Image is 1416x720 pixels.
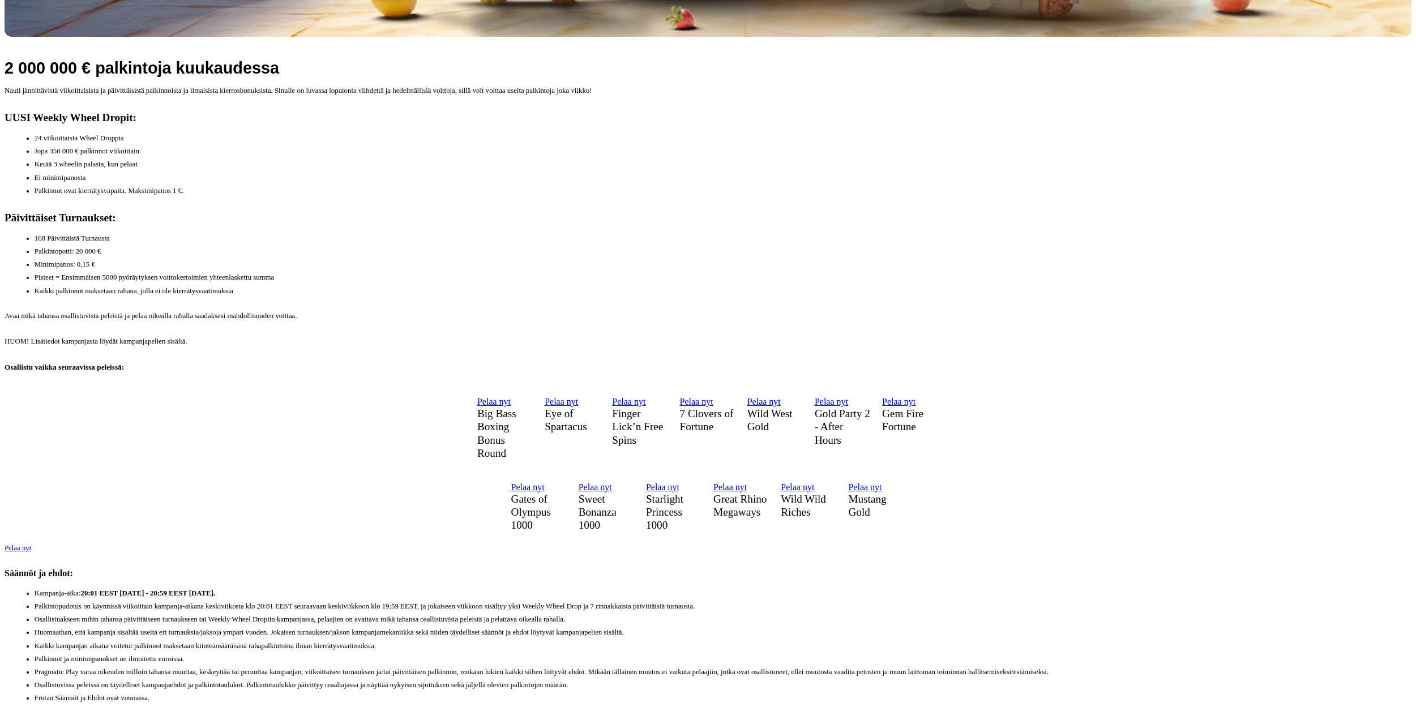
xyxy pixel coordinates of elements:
h1: 2 000 000 € palkintoja kuukaudessa [5,58,1411,78]
h4: Säännöt ja ehdot: [5,568,1411,578]
a: Gold Party 2 - After Hours [815,397,848,406]
article: Gold Party 2 - After Hours [815,385,871,460]
article: Sweet Bonanza 1000 [579,470,635,532]
span: Pelaa nyt [815,397,848,406]
span: Pelaa nyt [477,397,511,406]
a: Wild Wild Riches [781,482,814,492]
li: Palkintopudotus on käynnissä viikoittain kampanja-aikana keskiviikosta klo 20:01 EEST seuraavaan ... [35,601,1411,612]
li: Frutan Säännöt ja Ehdot ovat voimassa. [35,693,1411,704]
span: Pelaa nyt [646,482,679,492]
strong: 20:01 EEST [DATE] - 20:59 EEST [DATE]. [81,589,216,597]
h3: Starlight Princess 1000 [646,492,703,532]
span: Pelaa nyt [545,397,578,406]
span: Pelaa nyt [579,482,612,492]
span: Pelaa nyt [511,482,545,492]
li: Osallistuvissa peleissä on täydelliset kampanjaehdot ja palkintotaulukot. Palkintotaulukko päivit... [35,680,1411,691]
li: Kerää 3 wheelin palasta, kun pelaat [35,159,1411,170]
span: Pelaa nyt [781,482,814,492]
h3: Gates of Olympus 1000 [511,492,568,532]
li: Kaikki palkinnot maksetaan rahana, jolla ei ole kierrätysvaatimuksia [35,286,1411,297]
a: Great Rhino Megaways [713,482,747,492]
article: Eye of Spartacus [545,385,601,460]
a: Eye of Spartacus [545,397,578,406]
span: Pelaa nyt [848,482,882,492]
article: Great Rhino Megaways [713,470,770,532]
h3: Wild Wild Riches [781,492,837,518]
strong: Päivittäiset Turnaukset: [5,212,116,224]
h3: Gold Party 2 - After Hours [815,407,871,447]
span: Pelaa nyt [747,397,781,406]
span: Pelaa nyt [713,482,747,492]
li: 168 Päivittäistä Turnausta [35,233,1411,244]
strong: UUSI Weekly Wheel Dropit: [5,112,136,123]
p: Avaa mikä tahansa osallistuvista peleistä ja pelaa oikealla rahalla saadaksesi mahdollisuuden voi... [5,311,1411,322]
li: Jopa 350 000 € palkinnot viikoittain [35,146,1411,157]
a: Finger Lick’n Free Spins [612,397,645,406]
article: Gem Fire Fortune [882,385,939,460]
h3: Great Rhino Megaways [713,492,770,518]
article: Gates of Olympus 1000 [511,470,568,532]
span: Pelaa nyt [680,397,713,406]
li: Minimipanos: 0,15 € [35,259,1411,270]
a: Pelaa nyt [5,544,31,552]
li: Palkintopotti: 20 000 € [35,246,1411,257]
li: Ei minimipanosta [35,173,1411,183]
span: Pelaa nyt [612,397,645,406]
a: Gates of Olympus 1000 [511,482,545,492]
p: HUOM! Lisätiedot kampanjasta löydät kampanjapelien sisältä. [5,336,1411,347]
li: Palkinnot ja minimipanokset on ilmoitettu euroissa. [35,654,1411,665]
a: Sweet Bonanza 1000 [579,482,612,492]
a: Wild West Gold [747,397,781,406]
article: Mustang Gold [848,470,905,532]
h3: Eye of Spartacus [545,407,601,433]
a: Gem Fire Fortune [882,397,916,406]
h3: Big Bass Boxing Bonus Round [477,407,534,460]
a: Starlight Princess 1000 [646,482,679,492]
a: Big Bass Boxing Bonus Round [477,397,511,406]
h3: Gem Fire Fortune [882,407,939,433]
li: Huomaathan, että kampanja sisältää useita eri turnauksia/jaksoja ympäri vuoden. Jokaisen turnauks... [35,627,1411,638]
li: Pragmatic Play varaa oikeuden milloin tahansa muuttaa, keskeyttää tai peruuttaa kampanjan, viikoi... [35,667,1411,678]
article: Wild Wild Riches [781,470,837,532]
li: Palkinnot ovat kierrätysvapaita. Maksimipanos 1 €. [35,186,1411,196]
li: Kaikki kampanjan aikana voitetut palkinnot maksetaan kiinteämääräisinä rahapalkintoina ilman kier... [35,641,1411,652]
article: 7 Clovers of Fortune [680,385,737,460]
a: 7 Clovers of Fortune [680,397,713,406]
h3: Mustang Gold [848,492,905,518]
li: 24 viikoittaista Wheel Droppia [35,133,1411,144]
li: Kampanja-aika: [35,588,1411,599]
article: Finger Lick’n Free Spins [612,385,669,460]
h3: 7 Clovers of Fortune [680,407,737,433]
article: Wild West Gold [747,385,804,460]
h3: Finger Lick’n Free Spins [612,407,669,447]
span: Pelaa nyt [882,397,916,406]
h3: Sweet Bonanza 1000 [579,492,635,532]
h3: Wild West Gold [747,407,804,433]
li: Osallistuakseen mihin tahansa päivittäiseen turnaukseen tai Weekly Wheel Dropiin kampanjassa, pel... [35,614,1411,625]
p: Nauti jännittävistä viikoittaisista ja päivittäisistä palkinnoista ja ilmaisista kierrosbonuksist... [5,85,1411,96]
article: Big Bass Boxing Bonus Round [477,385,534,460]
h5: Osallistu vaikka seuraavissa peleissä: [5,362,1411,372]
article: Starlight Princess 1000 [646,470,703,532]
a: Mustang Gold [848,482,882,492]
li: Pisteet = Ensimmäisen 5000 pyöräytyksen voittokertoimien yhteenlaskettu summa [35,272,1411,283]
